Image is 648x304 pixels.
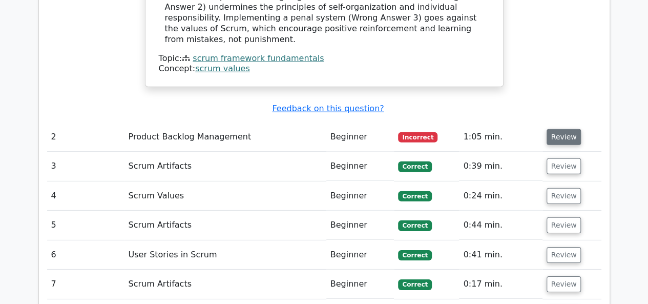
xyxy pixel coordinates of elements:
span: Correct [398,161,431,172]
td: 2 [47,123,124,152]
span: Correct [398,279,431,290]
td: Scrum Artifacts [124,211,326,240]
div: Concept: [159,64,490,74]
button: Review [547,276,581,292]
button: Review [547,129,581,145]
td: 1:05 min. [459,123,542,152]
span: Correct [398,191,431,201]
td: 6 [47,240,124,270]
td: Scrum Artifacts [124,270,326,299]
td: Beginner [326,240,394,270]
button: Review [547,247,581,263]
a: scrum values [195,64,250,73]
td: Beginner [326,123,394,152]
td: 4 [47,181,124,211]
td: 0:44 min. [459,211,542,240]
td: Scrum Artifacts [124,152,326,181]
td: Beginner [326,211,394,240]
td: Beginner [326,181,394,211]
td: Product Backlog Management [124,123,326,152]
td: Beginner [326,270,394,299]
td: 3 [47,152,124,181]
span: Incorrect [398,132,437,143]
td: 7 [47,270,124,299]
button: Review [547,217,581,233]
td: Beginner [326,152,394,181]
td: User Stories in Scrum [124,240,326,270]
td: 0:39 min. [459,152,542,181]
button: Review [547,158,581,174]
td: 0:24 min. [459,181,542,211]
td: 0:17 min. [459,270,542,299]
div: Topic: [159,53,490,64]
td: 0:41 min. [459,240,542,270]
td: 5 [47,211,124,240]
button: Review [547,188,581,204]
a: scrum framework fundamentals [193,53,324,63]
span: Correct [398,250,431,260]
a: Feedback on this question? [272,104,384,113]
span: Correct [398,220,431,231]
td: Scrum Values [124,181,326,211]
